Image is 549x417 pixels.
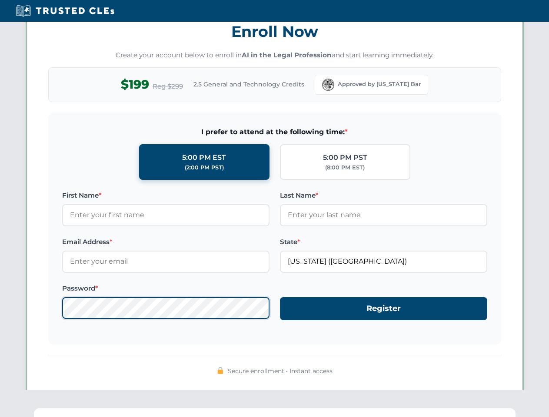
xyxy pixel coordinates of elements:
[62,237,270,247] label: Email Address
[217,367,224,374] img: 🔒
[338,80,421,89] span: Approved by [US_STATE] Bar
[182,152,226,163] div: 5:00 PM EST
[153,81,183,92] span: Reg $299
[48,18,501,45] h3: Enroll Now
[228,366,333,376] span: Secure enrollment • Instant access
[121,75,149,94] span: $199
[62,283,270,294] label: Password
[280,297,487,320] button: Register
[62,190,270,201] label: First Name
[62,251,270,272] input: Enter your email
[193,79,304,89] span: 2.5 General and Technology Credits
[325,163,365,172] div: (8:00 PM EST)
[185,163,224,172] div: (2:00 PM PST)
[322,79,334,91] img: Florida Bar
[13,4,117,17] img: Trusted CLEs
[242,51,332,59] strong: AI in the Legal Profession
[280,204,487,226] input: Enter your last name
[280,251,487,272] input: Florida (FL)
[280,237,487,247] label: State
[62,126,487,138] span: I prefer to attend at the following time:
[62,204,270,226] input: Enter your first name
[48,50,501,60] p: Create your account below to enroll in and start learning immediately.
[280,190,487,201] label: Last Name
[323,152,367,163] div: 5:00 PM PST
